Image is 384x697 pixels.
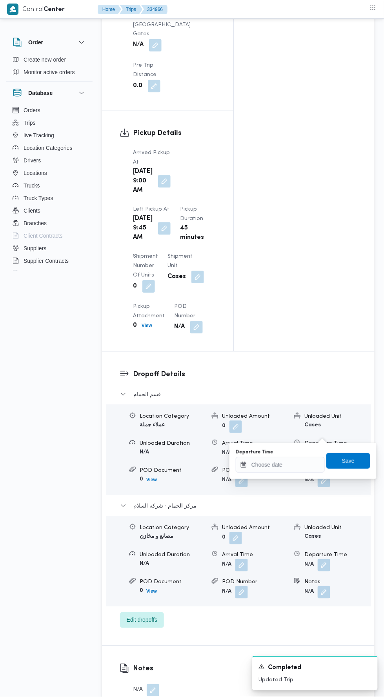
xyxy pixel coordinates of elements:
[146,477,157,483] b: View
[304,562,314,568] b: N/A
[133,215,153,243] b: [DATE] 9:45 AM
[140,450,149,455] b: N/A
[106,516,371,607] div: مركز الحمام - شركة السلام
[24,218,47,228] span: Branches
[106,405,371,495] div: قسم الحمام
[24,244,46,253] span: Suppliers
[13,88,86,98] button: Database
[141,5,167,14] button: 334966
[304,551,370,559] div: Departure Time
[9,154,89,167] button: Drivers
[304,534,321,539] b: Cases
[133,128,216,139] h3: Pickup Details
[9,66,89,78] button: Monitor active orders
[304,413,370,421] div: Unloaded Unit
[180,224,204,243] b: 45 minutes
[140,467,206,475] div: POD Document
[140,588,143,593] b: 0
[9,142,89,154] button: Location Categories
[120,390,357,399] button: قسم الحمام
[222,440,288,448] div: Arrival Time
[24,131,54,140] span: live Tracking
[304,440,370,448] div: Departure Time
[222,524,288,532] div: Unloaded Amount
[9,204,89,217] button: Clients
[140,551,206,559] div: Unloaded Duration
[9,179,89,192] button: Trucks
[222,467,288,475] div: POD Number
[9,53,89,66] button: Create new order
[222,590,231,595] b: N/A
[133,664,159,675] h3: Notes
[174,304,195,319] span: POD Number
[133,151,170,165] span: Arrived Pickup At
[133,167,153,196] b: [DATE] 9:00 AM
[142,323,152,329] b: View
[140,534,173,539] b: مصانع و مخازن
[180,207,203,222] span: Pickup Duration
[28,88,53,98] h3: Database
[167,273,186,282] b: Cases
[140,561,149,566] b: N/A
[133,207,169,212] span: Left Pickup At
[120,613,164,628] button: Edit dropoffs
[9,229,89,242] button: Client Contracts
[133,369,357,380] h3: Dropoff Details
[24,269,43,278] span: Devices
[304,423,321,428] b: Cases
[9,116,89,129] button: Trips
[24,231,63,240] span: Client Contracts
[140,477,143,482] b: 0
[13,38,86,47] button: Order
[258,676,371,684] p: Updated Trip
[342,457,355,466] span: Save
[24,55,66,64] span: Create new order
[138,321,155,331] button: View
[140,440,206,448] div: Unloaded Duration
[268,664,302,673] span: Completed
[174,323,185,332] b: N/A
[24,143,73,153] span: Location Categories
[9,255,89,267] button: Supplier Contracts
[304,578,370,586] div: Notes
[143,587,160,596] button: View
[140,524,206,532] div: Location Category
[222,451,231,456] b: N/A
[222,551,288,559] div: Arrival Time
[222,562,231,568] b: N/A
[304,524,370,532] div: Unloaded Unit
[146,589,157,594] b: View
[7,4,18,15] img: X8yXhbKr1z7QwAAAABJRU5ErkJggg==
[133,254,158,278] span: Shipment Number of Units
[24,67,75,77] span: Monitor active orders
[24,118,36,127] span: Trips
[236,450,273,456] label: Departure Time
[222,413,288,421] div: Unloaded Amount
[120,501,357,511] button: مركز الحمام - شركة السلام
[6,53,93,82] div: Order
[9,104,89,116] button: Orders
[236,457,325,473] input: Press the down key to open a popover containing a calendar.
[167,254,193,269] span: Shipment Unit
[222,424,226,429] b: 0
[133,321,137,331] b: 0
[133,13,191,37] span: Number of [GEOGRAPHIC_DATA] Gates
[9,242,89,255] button: Suppliers
[140,578,206,586] div: POD Document
[222,478,231,483] b: N/A
[44,7,65,13] b: Center
[133,501,197,511] span: مركز الحمام - شركة السلام
[258,663,371,673] div: Notification
[133,304,165,319] span: Pickup Attachment
[304,590,314,595] b: N/A
[140,423,165,428] b: عملاء جملة
[9,192,89,204] button: Truck Types
[133,63,157,78] span: Pre Trip Distance
[6,104,93,274] div: Database
[133,390,161,399] span: قسم الحمام
[127,616,157,625] span: Edit dropoffs
[24,256,69,266] span: Supplier Contracts
[140,413,206,421] div: Location Category
[133,82,142,91] b: 0.0
[120,5,142,14] button: Trips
